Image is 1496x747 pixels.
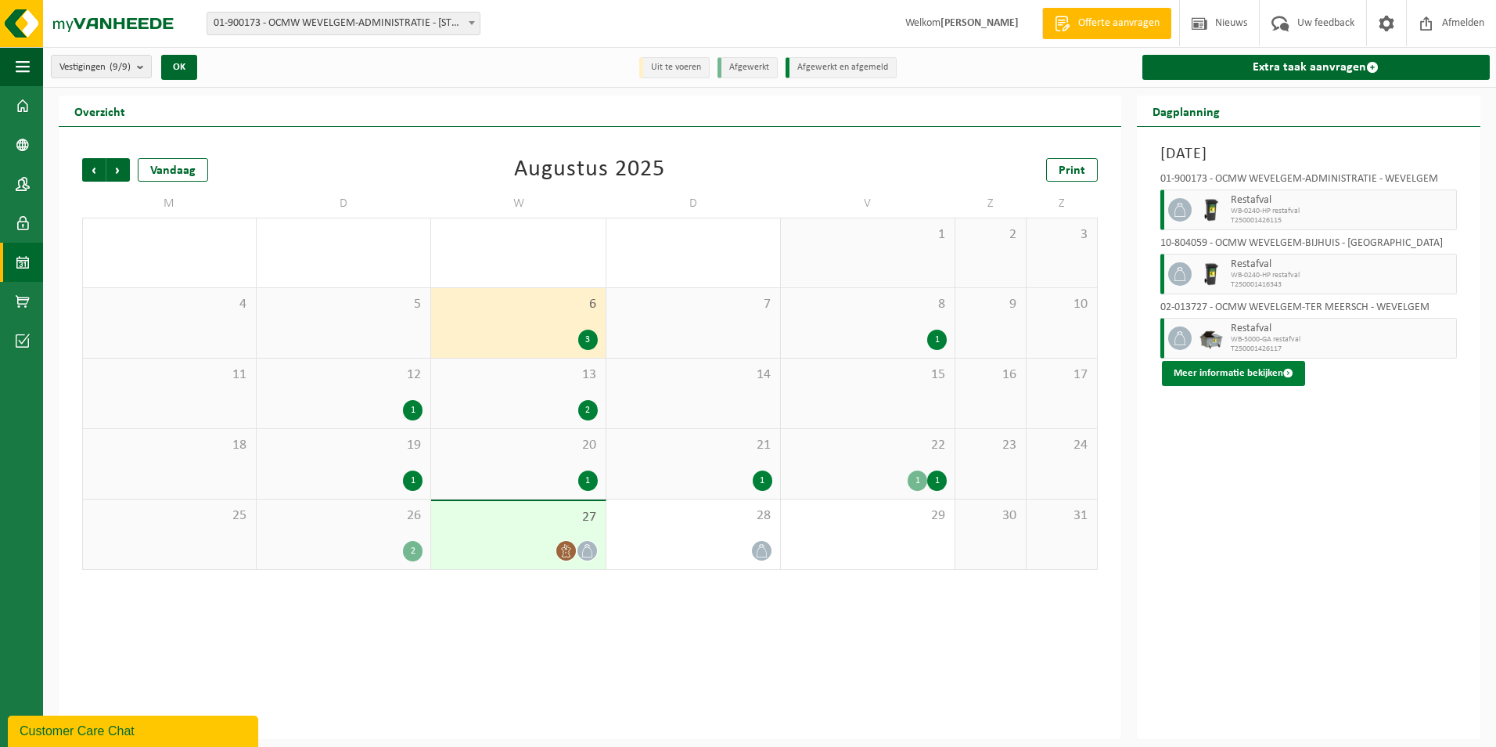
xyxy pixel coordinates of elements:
span: 17 [1034,366,1089,384]
span: 13 [439,366,597,384]
td: V [781,189,955,218]
div: 10-804059 - OCMW WEVELGEM-BIJHUIS - [GEOGRAPHIC_DATA] [1160,238,1457,254]
span: Print [1059,164,1085,177]
count: (9/9) [110,62,131,72]
span: Vorige [82,158,106,182]
div: 2 [403,541,423,561]
span: 6 [439,296,597,313]
span: 2 [963,226,1018,244]
span: 31 [1034,507,1089,525]
a: Offerte aanvragen [1042,8,1171,39]
td: D [257,189,431,218]
button: Vestigingen(9/9) [51,55,152,78]
td: Z [1027,189,1098,218]
div: 1 [578,471,598,491]
span: 10 [1034,296,1089,313]
span: 12 [264,366,423,384]
div: 1 [403,400,423,420]
span: 29 [789,507,947,525]
strong: [PERSON_NAME] [940,17,1019,29]
button: Meer informatie bekijken [1162,361,1305,386]
span: 16 [963,366,1018,384]
div: 1 [927,330,947,350]
div: Augustus 2025 [514,158,665,182]
span: 4 [91,296,248,313]
span: 18 [91,437,248,454]
span: 30 [963,507,1018,525]
td: M [82,189,257,218]
span: T250001426117 [1231,345,1452,354]
td: Z [955,189,1027,218]
span: T250001416343 [1231,280,1452,290]
span: 19 [264,437,423,454]
span: Restafval [1231,323,1452,335]
div: 1 [753,471,772,491]
div: 1 [403,471,423,491]
span: 26 [264,507,423,525]
button: OK [161,55,197,80]
h2: Dagplanning [1137,96,1235,126]
span: 20 [439,437,597,454]
span: 01-900173 - OCMW WEVELGEM-ADMINISTRATIE - 8560 WEVELGEM, DEKEN JONCKHEERESTRAAT 9 [207,12,480,35]
div: 2 [578,400,598,420]
span: 28 [614,507,772,525]
span: WB-0240-HP restafval [1231,271,1452,280]
li: Uit te voeren [639,57,710,78]
a: Extra taak aanvragen [1142,55,1490,80]
div: 02-013727 - OCMW WEVELGEM-TER MEERSCH - WEVELGEM [1160,302,1457,318]
div: 3 [578,330,598,350]
a: Print [1046,158,1098,182]
span: T250001426115 [1231,216,1452,226]
span: 25 [91,507,248,525]
li: Afgewerkt [717,57,778,78]
td: D [606,189,781,218]
span: 24 [1034,437,1089,454]
span: 22 [789,437,947,454]
h3: [DATE] [1160,143,1457,166]
span: WB-0240-HP restafval [1231,207,1452,216]
span: 3 [1034,226,1089,244]
span: 21 [614,437,772,454]
span: 23 [963,437,1018,454]
span: 5 [264,296,423,313]
div: 1 [908,471,927,491]
div: 01-900173 - OCMW WEVELGEM-ADMINISTRATIE - WEVELGEM [1160,174,1457,189]
span: Volgende [106,158,130,182]
span: 01-900173 - OCMW WEVELGEM-ADMINISTRATIE - 8560 WEVELGEM, DEKEN JONCKHEERESTRAAT 9 [207,13,480,34]
span: 9 [963,296,1018,313]
span: Vestigingen [59,56,131,79]
span: 1 [789,226,947,244]
div: Vandaag [138,158,208,182]
span: Restafval [1231,258,1452,271]
iframe: chat widget [8,713,261,747]
span: Restafval [1231,194,1452,207]
span: 11 [91,366,248,384]
span: WB-5000-GA restafval [1231,335,1452,345]
span: 7 [614,296,772,313]
span: 14 [614,366,772,384]
span: 27 [439,509,597,526]
span: 15 [789,366,947,384]
li: Afgewerkt en afgemeld [786,57,897,78]
div: 1 [927,471,947,491]
td: W [431,189,606,218]
img: WB-0240-HPE-BK-01 [1199,198,1223,222]
span: 8 [789,296,947,313]
h2: Overzicht [59,96,141,126]
span: Offerte aanvragen [1074,16,1163,31]
img: WB-0240-HPE-BK-01 [1199,262,1223,286]
img: WB-5000-GAL-GY-01 [1199,327,1223,350]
